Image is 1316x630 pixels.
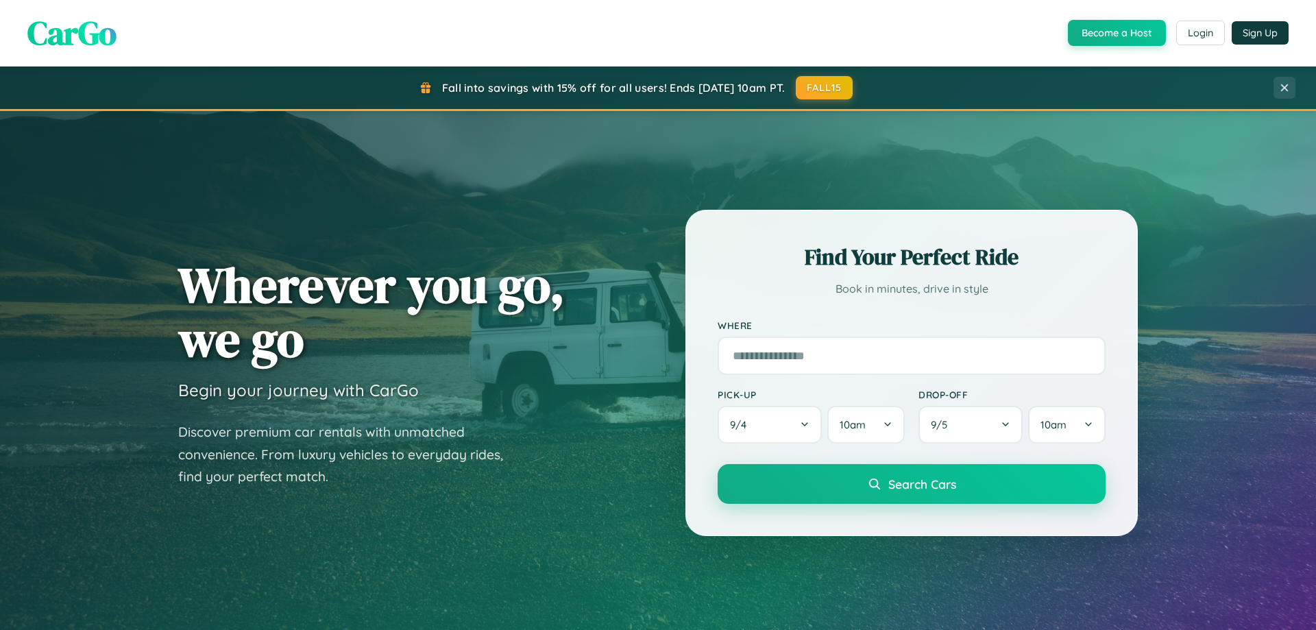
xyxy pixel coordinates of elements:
[718,389,905,400] label: Pick-up
[178,258,565,366] h1: Wherever you go, we go
[888,476,956,492] span: Search Cars
[1232,21,1289,45] button: Sign Up
[918,406,1023,444] button: 9/5
[730,418,753,431] span: 9 / 4
[718,319,1106,331] label: Where
[918,389,1106,400] label: Drop-off
[718,242,1106,272] h2: Find Your Perfect Ride
[1028,406,1106,444] button: 10am
[178,421,521,488] p: Discover premium car rentals with unmatched convenience. From luxury vehicles to everyday rides, ...
[827,406,905,444] button: 10am
[1068,20,1166,46] button: Become a Host
[718,464,1106,504] button: Search Cars
[27,10,117,56] span: CarGo
[1176,21,1225,45] button: Login
[718,279,1106,299] p: Book in minutes, drive in style
[931,418,954,431] span: 9 / 5
[442,81,785,95] span: Fall into savings with 15% off for all users! Ends [DATE] 10am PT.
[718,406,822,444] button: 9/4
[178,380,419,400] h3: Begin your journey with CarGo
[1040,418,1067,431] span: 10am
[840,418,866,431] span: 10am
[796,76,853,99] button: FALL15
